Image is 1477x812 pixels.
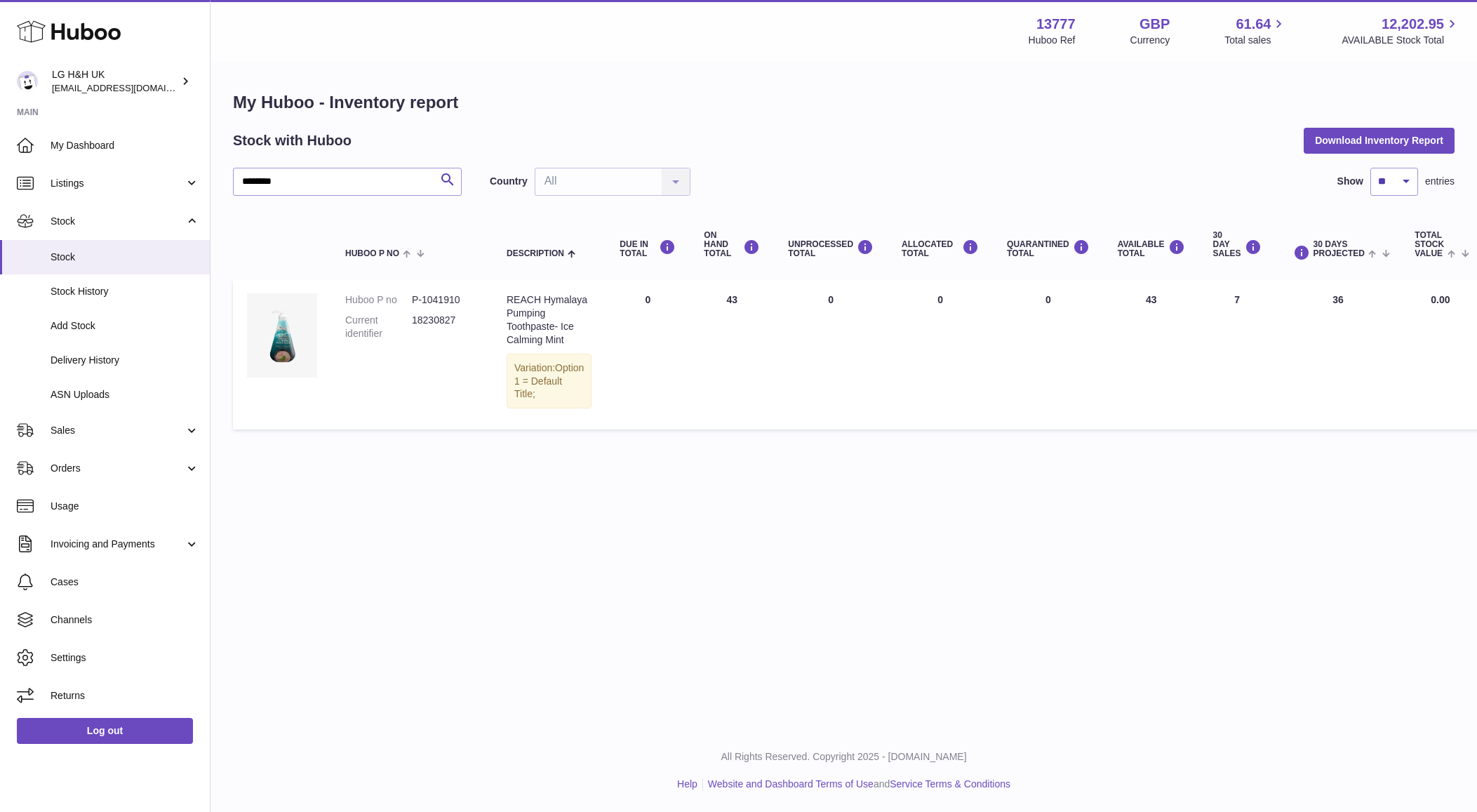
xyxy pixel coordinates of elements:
[1314,240,1365,258] span: 30 DAYS PROJECTED
[51,285,199,298] span: Stock History
[51,424,185,437] span: Sales
[704,231,760,259] div: ON HAND Total
[412,293,479,307] dd: P-1041910
[222,750,1466,764] p: All Rights Reserved. Copyright 2025 - [DOMAIN_NAME]
[51,651,199,665] span: Settings
[51,538,185,551] span: Invoicing and Payments
[51,139,199,152] span: My Dashboard
[1036,15,1076,34] strong: 13777
[703,778,1010,791] li: and
[51,613,199,627] span: Channels
[1118,239,1185,258] div: AVAILABLE Total
[51,388,199,401] span: ASN Uploads
[902,239,979,258] div: ALLOCATED Total
[1342,15,1460,47] a: 12,202.95 AVAILABLE Stock Total
[514,362,584,400] span: Option 1 = Default Title;
[51,462,185,475] span: Orders
[890,778,1010,790] a: Service Terms & Conditions
[1276,279,1401,430] td: 36
[490,175,528,188] label: Country
[708,778,874,790] a: Website and Dashboard Terms of Use
[51,689,199,703] span: Returns
[1029,34,1076,47] div: Huboo Ref
[51,215,185,228] span: Stock
[507,249,564,258] span: Description
[1425,175,1455,188] span: entries
[1236,15,1271,34] span: 61.64
[233,91,1455,114] h1: My Huboo - Inventory report
[1337,175,1363,188] label: Show
[1199,279,1276,430] td: 7
[606,279,690,430] td: 0
[1130,34,1170,47] div: Currency
[690,279,774,430] td: 43
[677,778,697,790] a: Help
[51,575,199,589] span: Cases
[412,314,479,340] dd: 18230827
[507,293,592,347] div: REACH Hymalaya Pumping Toothpaste- Ice Calming Mint
[52,68,178,95] div: LG H&H UK
[51,500,199,513] span: Usage
[52,82,206,93] span: [EMAIL_ADDRESS][DOMAIN_NAME]
[507,354,592,409] div: Variation:
[1104,279,1199,430] td: 43
[888,279,993,430] td: 0
[345,249,399,258] span: Huboo P no
[788,239,874,258] div: UNPROCESSED Total
[51,177,185,190] span: Listings
[620,239,676,258] div: DUE IN TOTAL
[1304,128,1455,153] button: Download Inventory Report
[1342,34,1460,47] span: AVAILABLE Stock Total
[1045,294,1051,305] span: 0
[774,279,888,430] td: 0
[51,319,199,333] span: Add Stock
[1007,239,1090,258] div: QUARANTINED Total
[51,354,199,367] span: Delivery History
[345,314,412,340] dt: Current identifier
[1415,231,1444,259] span: Total stock value
[233,131,352,150] h2: Stock with Huboo
[1140,15,1170,34] strong: GBP
[1431,294,1450,305] span: 0.00
[51,251,199,264] span: Stock
[1213,231,1262,259] div: 30 DAY SALES
[17,718,193,743] a: Log out
[1382,15,1444,34] span: 12,202.95
[247,293,317,378] img: product image
[1224,34,1287,47] span: Total sales
[345,293,412,307] dt: Huboo P no
[17,71,38,92] img: veechen@lghnh.co.uk
[1224,15,1287,47] a: 61.64 Total sales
